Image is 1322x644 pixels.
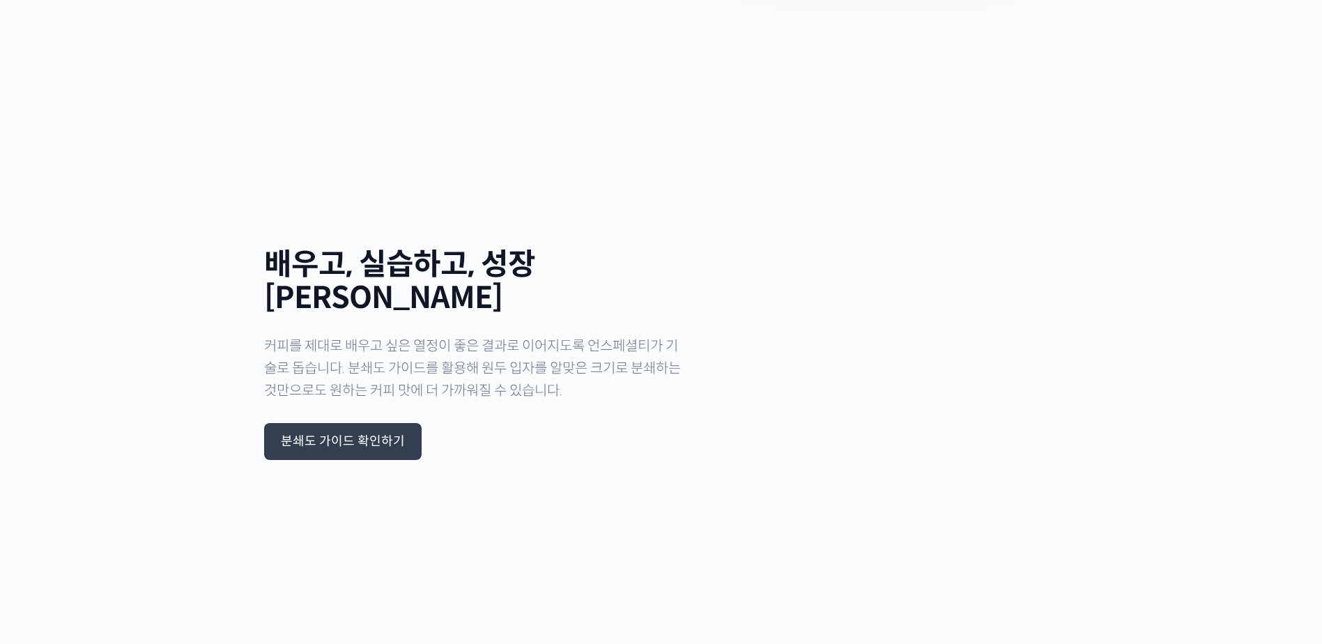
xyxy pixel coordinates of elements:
a: 설정 [180,442,268,477]
div: 분쇄도 가이드 확인하기 [281,434,405,450]
a: 홈 [4,442,92,477]
span: 설정 [215,463,232,474]
span: 홈 [44,463,52,474]
a: 대화 [92,442,180,477]
h1: 배우고, 실습하고, 성장[PERSON_NAME] [264,248,690,314]
p: 커피를 제대로 배우고 싶은 열정이 좋은 결과로 이어지도록 언스페셜티가 기술로 돕습니다. 분쇄도 가이드를 활용해 원두 입자를 알맞은 크기로 분쇄하는 것만으로도 원하는 커피 맛에... [264,335,690,402]
span: 대화 [128,463,144,475]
